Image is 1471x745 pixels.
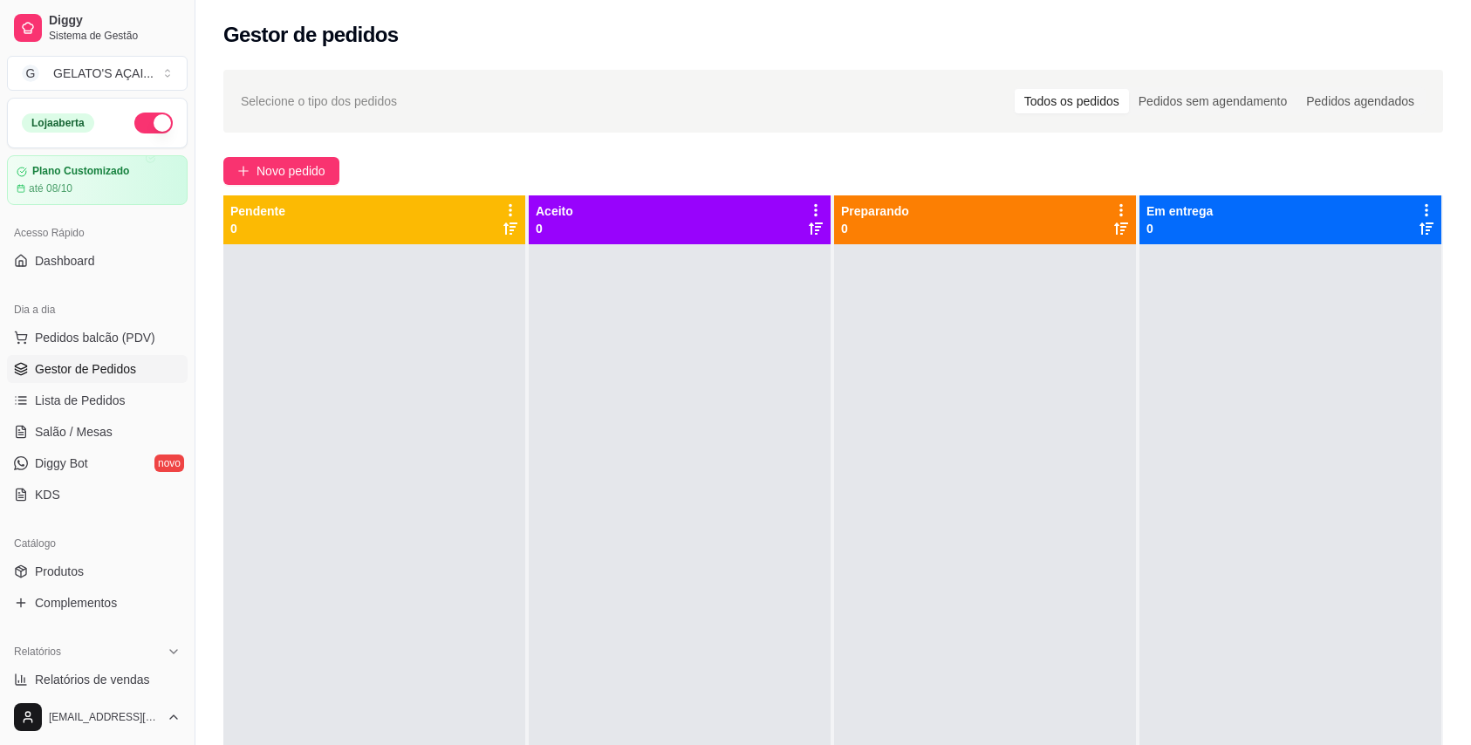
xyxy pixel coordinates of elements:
span: Complementos [35,594,117,612]
span: Produtos [35,563,84,580]
span: KDS [35,486,60,503]
a: Diggy Botnovo [7,449,188,477]
a: KDS [7,481,188,509]
a: Produtos [7,557,188,585]
p: Preparando [841,202,909,220]
p: 0 [1146,220,1213,237]
div: Catálogo [7,530,188,557]
a: Complementos [7,589,188,617]
a: DiggySistema de Gestão [7,7,188,49]
button: Select a team [7,56,188,91]
a: Relatórios de vendas [7,666,188,694]
div: Acesso Rápido [7,219,188,247]
a: Plano Customizadoaté 08/10 [7,155,188,205]
p: 0 [536,220,573,237]
span: plus [237,165,250,177]
span: Lista de Pedidos [35,392,126,409]
p: 0 [230,220,285,237]
p: Em entrega [1146,202,1213,220]
a: Dashboard [7,247,188,275]
span: Gestor de Pedidos [35,360,136,378]
article: Plano Customizado [32,165,129,178]
a: Gestor de Pedidos [7,355,188,383]
p: Pendente [230,202,285,220]
div: Todos os pedidos [1015,89,1129,113]
span: Pedidos balcão (PDV) [35,329,155,346]
button: Alterar Status [134,113,173,133]
button: [EMAIL_ADDRESS][DOMAIN_NAME] [7,696,188,738]
p: Aceito [536,202,573,220]
span: Dashboard [35,252,95,270]
div: Loja aberta [22,113,94,133]
div: Dia a dia [7,296,188,324]
div: GELATO'S AÇAI ... [53,65,154,82]
article: até 08/10 [29,181,72,195]
span: G [22,65,39,82]
span: Relatórios de vendas [35,671,150,688]
span: Diggy [49,13,181,29]
button: Novo pedido [223,157,339,185]
button: Pedidos balcão (PDV) [7,324,188,352]
span: Diggy Bot [35,455,88,472]
div: Pedidos agendados [1297,89,1424,113]
div: Pedidos sem agendamento [1129,89,1297,113]
span: Relatórios [14,645,61,659]
span: Sistema de Gestão [49,29,181,43]
span: [EMAIL_ADDRESS][DOMAIN_NAME] [49,710,160,724]
span: Selecione o tipo dos pedidos [241,92,397,111]
span: Novo pedido [257,161,325,181]
a: Salão / Mesas [7,418,188,446]
p: 0 [841,220,909,237]
h2: Gestor de pedidos [223,21,399,49]
span: Salão / Mesas [35,423,113,441]
a: Lista de Pedidos [7,386,188,414]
